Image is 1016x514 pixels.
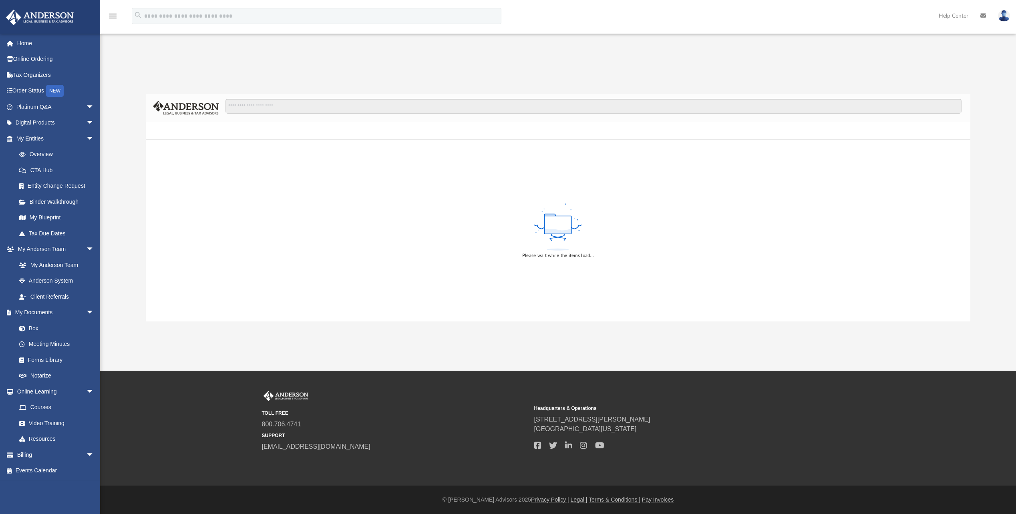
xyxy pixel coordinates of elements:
a: Online Ordering [6,51,106,67]
a: [EMAIL_ADDRESS][DOMAIN_NAME] [262,443,370,450]
a: Home [6,35,106,51]
a: Box [11,320,98,336]
a: Overview [11,147,106,163]
a: Resources [11,431,102,447]
a: Client Referrals [11,289,102,305]
a: Billingarrow_drop_down [6,447,106,463]
small: TOLL FREE [262,410,529,417]
span: arrow_drop_down [86,115,102,131]
a: Platinum Q&Aarrow_drop_down [6,99,106,115]
a: My Anderson Team [11,257,98,273]
a: Pay Invoices [642,496,674,503]
a: Terms & Conditions | [589,496,640,503]
a: CTA Hub [11,162,106,178]
span: arrow_drop_down [86,447,102,463]
a: Forms Library [11,352,98,368]
a: Legal | [571,496,587,503]
small: Headquarters & Operations [534,405,801,412]
img: Anderson Advisors Platinum Portal [262,391,310,401]
a: Digital Productsarrow_drop_down [6,115,106,131]
a: Meeting Minutes [11,336,102,352]
a: Courses [11,400,102,416]
a: Tax Organizers [6,67,106,83]
a: Privacy Policy | [531,496,569,503]
div: © [PERSON_NAME] Advisors 2025 [100,496,1016,504]
a: Tax Due Dates [11,225,106,241]
a: Events Calendar [6,463,106,479]
a: My Entitiesarrow_drop_down [6,131,106,147]
small: SUPPORT [262,432,529,439]
i: search [134,11,143,20]
input: Search files and folders [225,99,962,114]
span: arrow_drop_down [86,383,102,400]
a: Video Training [11,415,98,431]
a: Notarize [11,368,102,384]
a: Order StatusNEW [6,83,106,99]
a: My Blueprint [11,210,102,226]
a: [GEOGRAPHIC_DATA][US_STATE] [534,426,637,432]
a: Binder Walkthrough [11,194,106,210]
span: arrow_drop_down [86,131,102,147]
div: NEW [46,85,64,97]
img: Anderson Advisors Platinum Portal [4,10,76,25]
a: My Anderson Teamarrow_drop_down [6,241,102,257]
a: My Documentsarrow_drop_down [6,305,102,321]
a: Anderson System [11,273,102,289]
i: menu [108,11,118,21]
img: User Pic [998,10,1010,22]
a: Online Learningarrow_drop_down [6,383,102,400]
a: 800.706.4741 [262,421,301,428]
span: arrow_drop_down [86,305,102,321]
span: arrow_drop_down [86,99,102,115]
div: Please wait while the items load... [522,252,594,259]
span: arrow_drop_down [86,241,102,258]
a: menu [108,15,118,21]
a: [STREET_ADDRESS][PERSON_NAME] [534,416,650,423]
a: Entity Change Request [11,178,106,194]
